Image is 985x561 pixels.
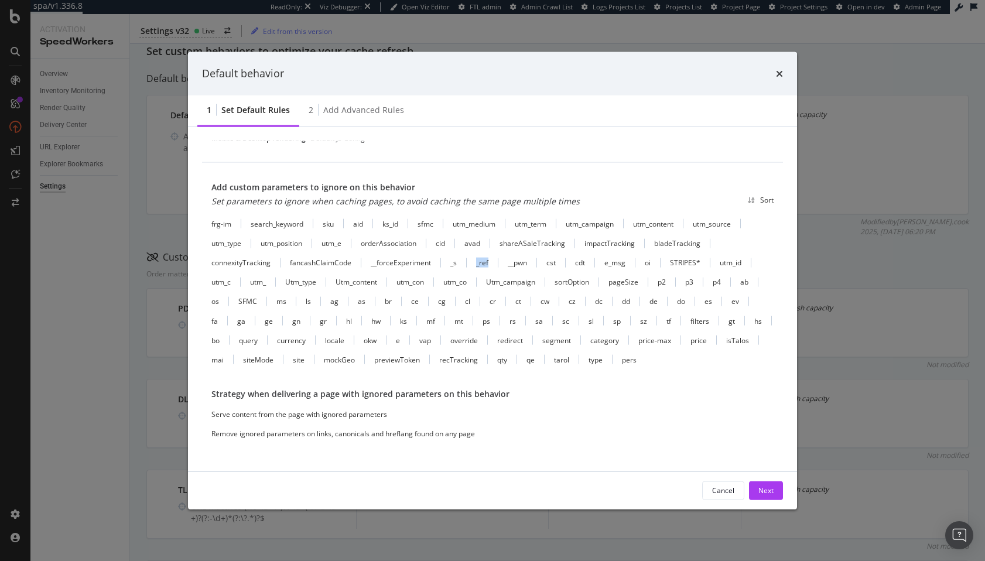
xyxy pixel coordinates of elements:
[293,354,305,364] div: site
[476,258,488,268] div: _ref
[439,354,478,364] div: recTracking
[515,296,521,306] div: ct
[309,104,313,115] div: 2
[443,277,467,287] div: utm_co
[211,335,220,345] div: bo
[638,335,671,345] div: price-max
[243,354,273,364] div: siteMode
[589,354,603,364] div: type
[546,258,556,268] div: cst
[945,521,973,549] div: Open Intercom Messenger
[371,316,381,326] div: hw
[396,335,400,345] div: e
[211,277,231,287] div: utm_c
[702,481,744,500] button: Cancel
[211,218,231,228] div: frg-im
[690,335,707,345] div: price
[542,335,571,345] div: segment
[371,258,431,268] div: __forceExperiment
[622,296,630,306] div: dd
[211,195,580,207] div: Set parameters to ignore when caching pages, to avoid caching the same page multiple times
[202,66,284,81] div: Default behavior
[211,296,219,306] div: os
[385,296,392,306] div: br
[497,354,507,364] div: qty
[645,258,651,268] div: oi
[633,218,673,228] div: utm_content
[760,195,774,205] div: Sort
[464,238,480,248] div: avad
[400,316,407,326] div: ks
[396,277,424,287] div: utm_con
[677,296,685,306] div: do
[265,316,273,326] div: ge
[436,238,445,248] div: cid
[261,238,302,248] div: utm_position
[515,218,546,228] div: utm_term
[670,258,700,268] div: STRIPES*
[239,335,258,345] div: query
[285,277,316,287] div: Utm_type
[776,66,783,81] div: times
[704,296,712,306] div: es
[726,335,749,345] div: isTalos
[541,296,549,306] div: cw
[322,238,341,248] div: utm_e
[290,258,351,268] div: fancashClaimCode
[758,485,774,495] div: Next
[211,388,774,400] div: Strategy when delivering a page with ignored parameters on this behavior
[250,277,266,287] div: utm_
[419,335,431,345] div: vap
[640,316,647,326] div: sz
[211,133,306,143] div: Mobile & Desktop rendering
[211,181,580,193] div: Add custom parameters to ignore on this behavior
[649,296,658,306] div: de
[654,238,700,248] div: bladeTracking
[712,485,734,495] div: Cancel
[685,277,693,287] div: p3
[374,354,420,364] div: previewToken
[608,277,638,287] div: pageSize
[320,316,327,326] div: gr
[589,316,594,326] div: sl
[418,218,433,228] div: sfmc
[353,218,363,228] div: aid
[453,218,495,228] div: utm_medium
[569,296,576,306] div: cz
[731,296,739,306] div: ev
[358,296,365,306] div: as
[450,258,457,268] div: _s
[324,354,355,364] div: mockGeo
[211,409,387,419] div: Serve content from the page with ignored parameters
[497,335,523,345] div: redirect
[500,238,565,248] div: shareASaleTracking
[330,296,338,306] div: ag
[251,218,303,228] div: search_keyword
[595,296,603,306] div: dc
[566,218,614,228] div: utm_campaign
[720,258,741,268] div: utm_id
[604,258,625,268] div: e_msg
[754,316,762,326] div: hs
[509,316,516,326] div: rs
[211,316,218,326] div: fa
[211,354,224,364] div: mai
[535,316,543,326] div: sa
[323,218,334,228] div: sku
[211,429,475,439] div: Remove ignored parameters on links, canonicals and hreflang found on any page
[292,316,300,326] div: gn
[438,296,446,306] div: cg
[382,218,398,228] div: ks_id
[211,238,241,248] div: utm_type
[276,296,286,306] div: ms
[465,296,470,306] div: cl
[323,104,404,115] div: Add advanced rules
[666,316,671,326] div: tf
[526,354,535,364] div: qe
[743,190,774,209] button: Sort
[411,296,419,306] div: ce
[690,316,709,326] div: filters
[729,316,735,326] div: gt
[740,277,748,287] div: ab
[325,335,344,345] div: locale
